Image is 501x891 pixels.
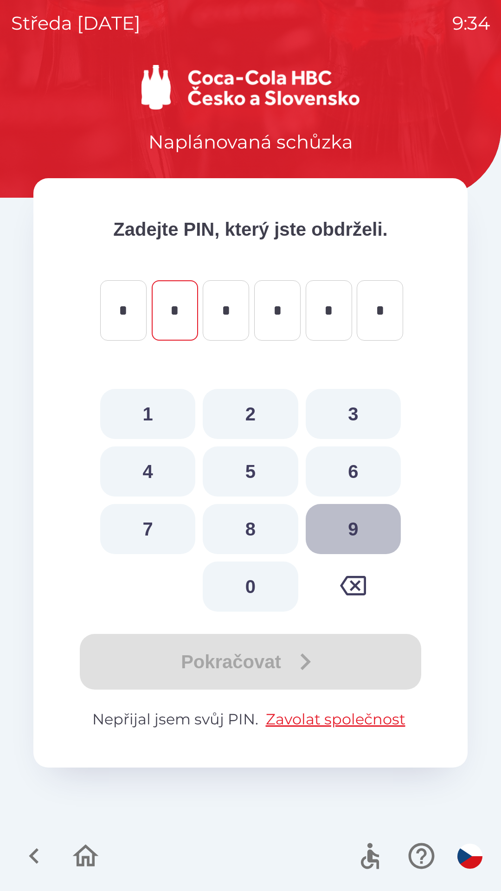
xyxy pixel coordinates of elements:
[306,389,401,439] button: 3
[203,504,298,554] button: 8
[71,215,430,243] p: Zadejte PIN, který jste obdrželi.
[203,389,298,439] button: 2
[100,446,195,497] button: 4
[33,65,468,110] img: Logo
[71,708,430,730] p: Nepřijal jsem svůj PIN.
[203,446,298,497] button: 5
[100,389,195,439] button: 1
[148,128,353,156] p: Naplánovaná schůzka
[262,708,409,730] button: Zavolat společnost
[100,504,195,554] button: 7
[203,562,298,612] button: 0
[452,9,490,37] p: 9:34
[306,504,401,554] button: 9
[11,9,141,37] p: středa [DATE]
[457,844,482,869] img: cs flag
[306,446,401,497] button: 6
